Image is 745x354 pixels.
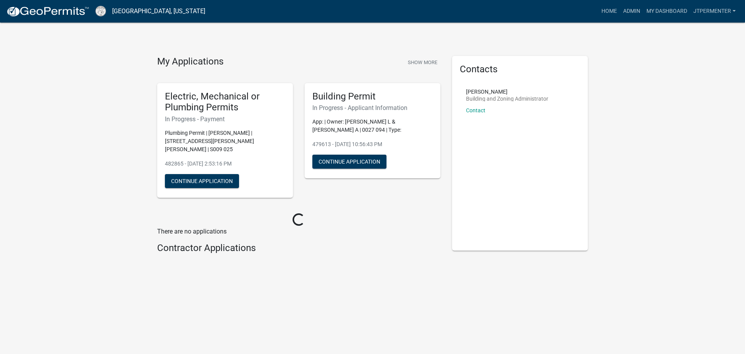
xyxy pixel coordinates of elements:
p: Plumbing Permit | [PERSON_NAME] | [STREET_ADDRESS][PERSON_NAME][PERSON_NAME] | S009 025 [165,129,285,153]
p: [PERSON_NAME] [466,89,548,94]
a: Admin [620,4,643,19]
p: There are no applications [157,227,440,236]
h5: Building Permit [312,91,433,102]
button: Show More [405,56,440,69]
h5: Electric, Mechanical or Plumbing Permits [165,91,285,113]
a: jtpermenter [690,4,739,19]
wm-workflow-list-section: Contractor Applications [157,242,440,257]
a: Home [598,4,620,19]
a: Contact [466,107,485,113]
p: 479613 - [DATE] 10:56:43 PM [312,140,433,148]
img: Cook County, Georgia [95,6,106,16]
a: [GEOGRAPHIC_DATA], [US_STATE] [112,5,205,18]
p: Building and Zoning Administrator [466,96,548,101]
h6: In Progress - Payment [165,115,285,123]
h4: My Applications [157,56,223,68]
button: Continue Application [312,155,386,169]
a: My Dashboard [643,4,690,19]
h5: Contacts [460,64,580,75]
p: App: | Owner: [PERSON_NAME] L & [PERSON_NAME] A | 0027 094 | Type: [312,118,433,134]
h6: In Progress - Applicant Information [312,104,433,112]
button: Continue Application [165,174,239,188]
p: 482865 - [DATE] 2:53:16 PM [165,160,285,168]
h4: Contractor Applications [157,242,440,254]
